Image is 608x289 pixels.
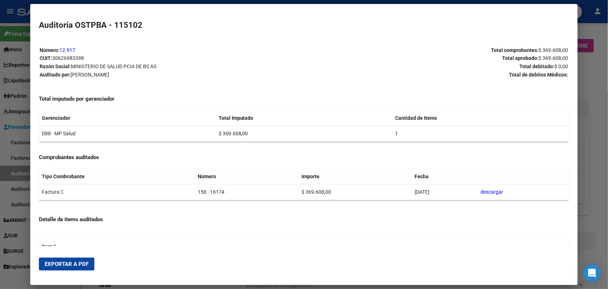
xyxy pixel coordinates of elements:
span: [PERSON_NAME] [71,72,109,78]
a: descargar [480,189,503,195]
h4: Comprobantes auditados [39,153,569,162]
h4: Total imputado por gerenciador [39,95,569,103]
span: $ 369.608,00 [539,55,568,61]
span: $ 369.608,00 [539,47,568,53]
th: Importe [299,169,412,184]
th: Tipo Combrobante [39,169,195,184]
p: Total comprobantes: [304,46,568,54]
h4: Detalle de items auditados [39,215,569,224]
p: Razón Social: [40,62,304,71]
button: Exportar a PDF [39,258,94,271]
a: 12.917 [59,47,75,53]
td: 158 - 16174 [195,184,299,200]
h2: Auditoría OSTPBA - 115102 [39,19,569,31]
td: $ 369.608,00 [216,126,392,142]
span: $ 0,00 [555,64,568,69]
td: $ 369.608,00 [299,184,412,200]
td: Factura C [39,184,195,200]
span: 30626983398 [52,55,84,61]
th: Fecha [412,169,478,184]
p: Total debitado: [304,62,568,71]
div: Open Intercom Messenger [584,264,601,282]
span: MINISTERIO DE SALUD PCIA DE BS AS [71,64,156,69]
strong: Item 1 [42,244,56,249]
p: Total de debitos Médicos: [304,71,568,79]
th: Gerenciador [39,110,215,126]
span: Exportar a PDF [45,261,89,267]
p: CUIT: [40,54,304,62]
td: 1 [392,126,569,142]
td: D88 - MP Salud [39,126,215,142]
th: Cantidad de Items [392,110,569,126]
p: Total aprobado: [304,54,568,62]
td: [DATE] [412,184,478,200]
th: Número [195,169,299,184]
th: Total Imputado [216,110,392,126]
p: Número: [40,46,304,54]
p: Auditado por: [40,71,304,79]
